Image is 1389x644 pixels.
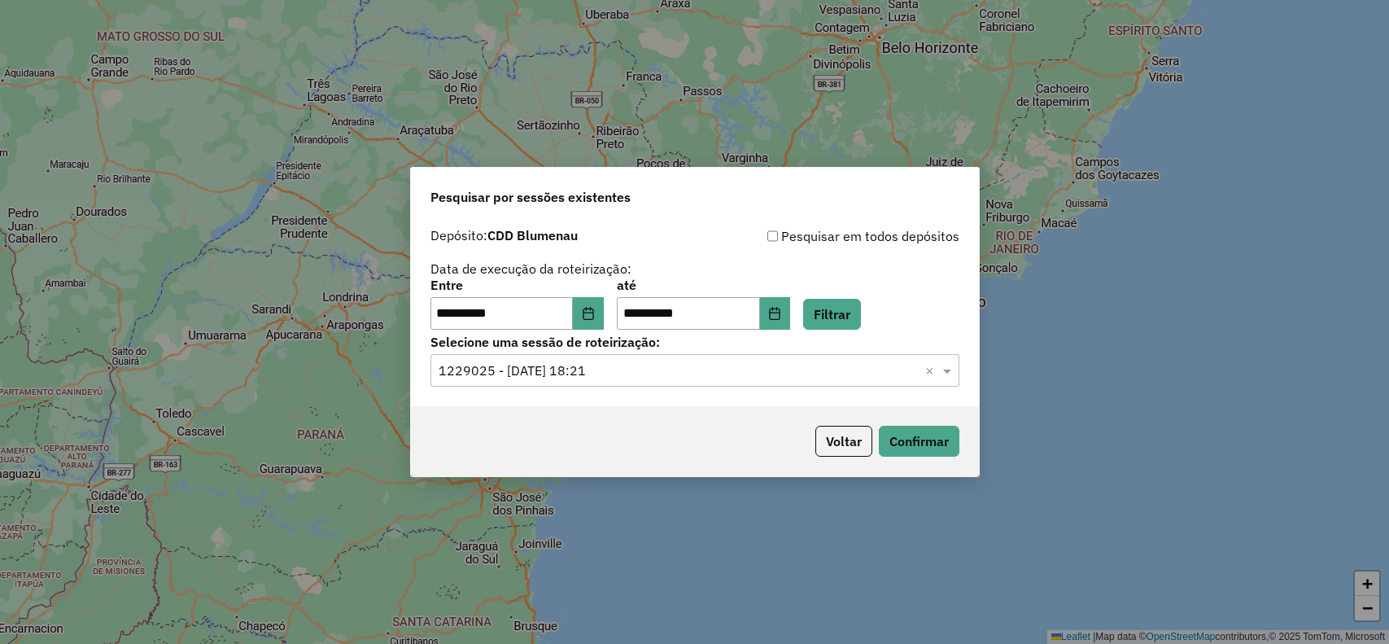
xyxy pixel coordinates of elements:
button: Choose Date [573,297,604,330]
label: Depósito: [430,226,578,245]
label: até [617,275,790,295]
span: Pesquisar por sessões existentes [430,187,631,207]
button: Filtrar [803,299,861,330]
span: Clear all [925,361,939,380]
button: Voltar [815,426,872,457]
strong: CDD Blumenau [487,227,578,243]
button: Choose Date [760,297,791,330]
div: Pesquisar em todos depósitos [695,226,959,246]
button: Confirmar [879,426,959,457]
label: Entre [430,275,604,295]
label: Data de execução da roteirização: [430,259,631,278]
label: Selecione uma sessão de roteirização: [430,332,959,352]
